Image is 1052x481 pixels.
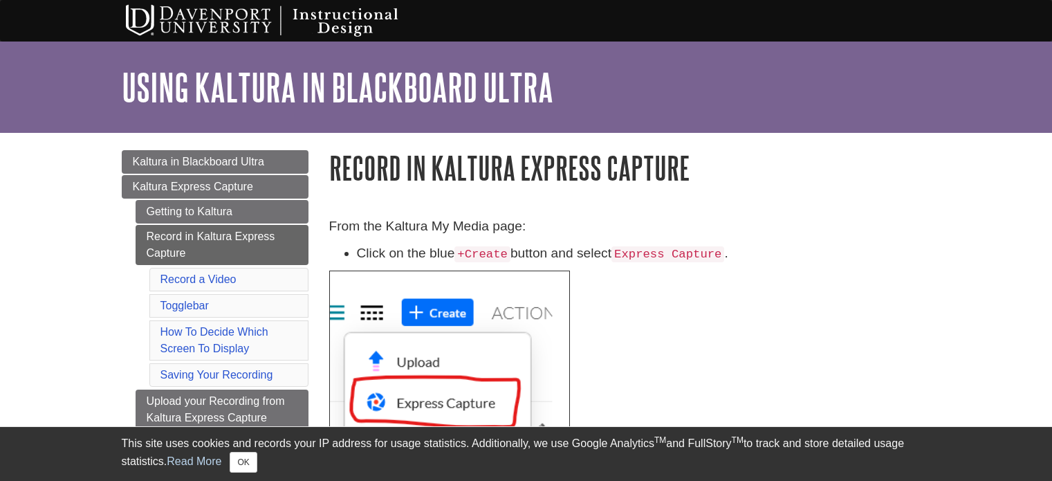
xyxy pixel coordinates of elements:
a: Using Kaltura in Blackboard Ultra [122,66,553,109]
span: Kaltura in Blackboard Ultra [133,156,264,167]
h1: Record in Kaltura Express Capture [329,150,931,185]
a: Togglebar [160,300,209,311]
a: Getting to Kaltura [136,200,308,224]
code: Express Capture [611,246,724,262]
a: Kaltura Express Capture [122,175,308,199]
span: Kaltura Express Capture [133,181,253,192]
code: +Create [454,246,510,262]
p: From the Kaltura My Media page: [329,217,931,237]
a: How To Decide Which Screen To Display [160,326,268,354]
img: Davenport University Instructional Design [115,3,447,38]
a: Record a Video [160,273,237,285]
a: Kaltura in Blackboard Ultra [122,150,308,174]
button: Close [230,452,257,473]
div: This site uses cookies and records your IP address for usage statistics. Additionally, we use Goo... [122,435,931,473]
a: Saving Your Recording [160,369,273,381]
sup: TM [654,435,666,445]
a: Upload your Recording from Kaltura Express Capture [136,390,308,430]
li: Click on the blue button and select . [357,244,931,264]
a: Read More [167,455,221,467]
sup: TM [732,435,744,445]
a: Record in Kaltura Express Capture [136,225,308,265]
